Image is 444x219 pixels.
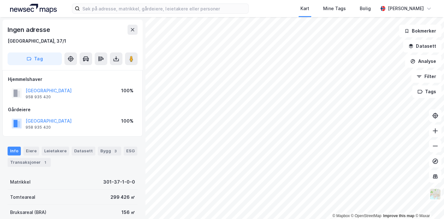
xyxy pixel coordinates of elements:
[10,4,57,13] img: logo.a4113a55bc3d86da70a041830d287a7e.svg
[121,117,133,125] div: 100%
[103,178,135,186] div: 301-37-1-0-0
[412,85,441,98] button: Tags
[8,158,51,167] div: Transaksjoner
[98,147,121,155] div: Bygg
[8,106,137,113] div: Gårdeiere
[405,55,441,68] button: Analyse
[42,159,48,166] div: 1
[351,214,382,218] a: OpenStreetMap
[323,5,346,12] div: Mine Tags
[110,193,135,201] div: 299 426 ㎡
[8,147,21,155] div: Info
[42,147,69,155] div: Leietakere
[8,37,66,45] div: [GEOGRAPHIC_DATA], 37/1
[124,147,137,155] div: ESG
[10,178,31,186] div: Matrikkel
[72,147,95,155] div: Datasett
[403,40,441,52] button: Datasett
[360,5,371,12] div: Bolig
[388,5,424,12] div: [PERSON_NAME]
[411,70,441,83] button: Filter
[300,5,309,12] div: Kart
[412,189,444,219] div: Kontrollprogram for chat
[10,193,35,201] div: Tomteareal
[10,209,46,216] div: Bruksareal (BRA)
[121,209,135,216] div: 156 ㎡
[26,94,51,100] div: 958 935 420
[121,87,133,94] div: 100%
[399,25,441,37] button: Bokmerker
[8,76,137,83] div: Hjemmelshaver
[80,4,248,13] input: Søk på adresse, matrikkel, gårdeiere, leietakere eller personer
[429,188,441,200] img: Z
[383,214,414,218] a: Improve this map
[26,125,51,130] div: 958 935 420
[23,147,39,155] div: Eiere
[412,189,444,219] iframe: Chat Widget
[112,148,119,154] div: 3
[8,25,51,35] div: Ingen adresse
[332,214,350,218] a: Mapbox
[8,52,62,65] button: Tag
